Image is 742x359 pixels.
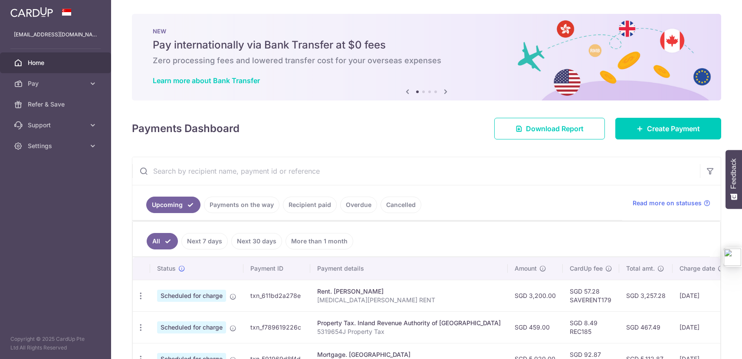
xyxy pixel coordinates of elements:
[146,197,200,213] a: Upcoming
[310,257,508,280] th: Payment details
[615,118,721,139] a: Create Payment
[647,123,700,134] span: Create Payment
[626,264,655,273] span: Total amt.
[243,311,310,343] td: txn_f789619226c
[231,233,282,249] a: Next 30 days
[494,118,605,139] a: Download Report
[14,30,97,39] p: [EMAIL_ADDRESS][DOMAIN_NAME]
[726,150,742,209] button: Feedback - Show survey
[340,197,377,213] a: Overdue
[317,287,501,296] div: Rent. [PERSON_NAME]
[28,121,85,129] span: Support
[570,264,603,273] span: CardUp fee
[381,197,421,213] a: Cancelled
[526,123,584,134] span: Download Report
[508,280,563,311] td: SGD 3,200.00
[286,233,353,249] a: More than 1 month
[28,100,85,109] span: Refer & Save
[317,327,501,336] p: 5319654J Property Tax
[619,280,673,311] td: SGD 3,257.28
[132,157,700,185] input: Search by recipient name, payment id or reference
[317,296,501,304] p: [MEDICAL_DATA][PERSON_NAME] RENT
[153,55,700,66] h6: Zero processing fees and lowered transfer cost for your overseas expenses
[633,199,702,207] span: Read more on statuses
[181,233,228,249] a: Next 7 days
[673,311,732,343] td: [DATE]
[243,280,310,311] td: txn_611bd2a278e
[680,264,715,273] span: Charge date
[508,311,563,343] td: SGD 459.00
[147,233,178,249] a: All
[633,199,710,207] a: Read more on statuses
[563,280,619,311] td: SGD 57.28 SAVERENT179
[673,280,732,311] td: [DATE]
[317,319,501,327] div: Property Tax. Inland Revenue Authority of [GEOGRAPHIC_DATA]
[157,264,176,273] span: Status
[28,142,85,150] span: Settings
[243,257,310,280] th: Payment ID
[153,76,260,85] a: Learn more about Bank Transfer
[157,290,226,302] span: Scheduled for charge
[317,350,501,359] div: Mortgage. [GEOGRAPHIC_DATA]
[619,311,673,343] td: SGD 467.49
[515,264,537,273] span: Amount
[730,158,738,189] span: Feedback
[204,197,279,213] a: Payments on the way
[153,38,700,52] h5: Pay internationally via Bank Transfer at $0 fees
[157,321,226,333] span: Scheduled for charge
[563,311,619,343] td: SGD 8.49 REC185
[132,121,240,136] h4: Payments Dashboard
[28,58,85,67] span: Home
[283,197,337,213] a: Recipient paid
[132,14,721,100] img: Bank transfer banner
[10,7,53,17] img: CardUp
[28,79,85,88] span: Pay
[153,28,700,35] p: NEW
